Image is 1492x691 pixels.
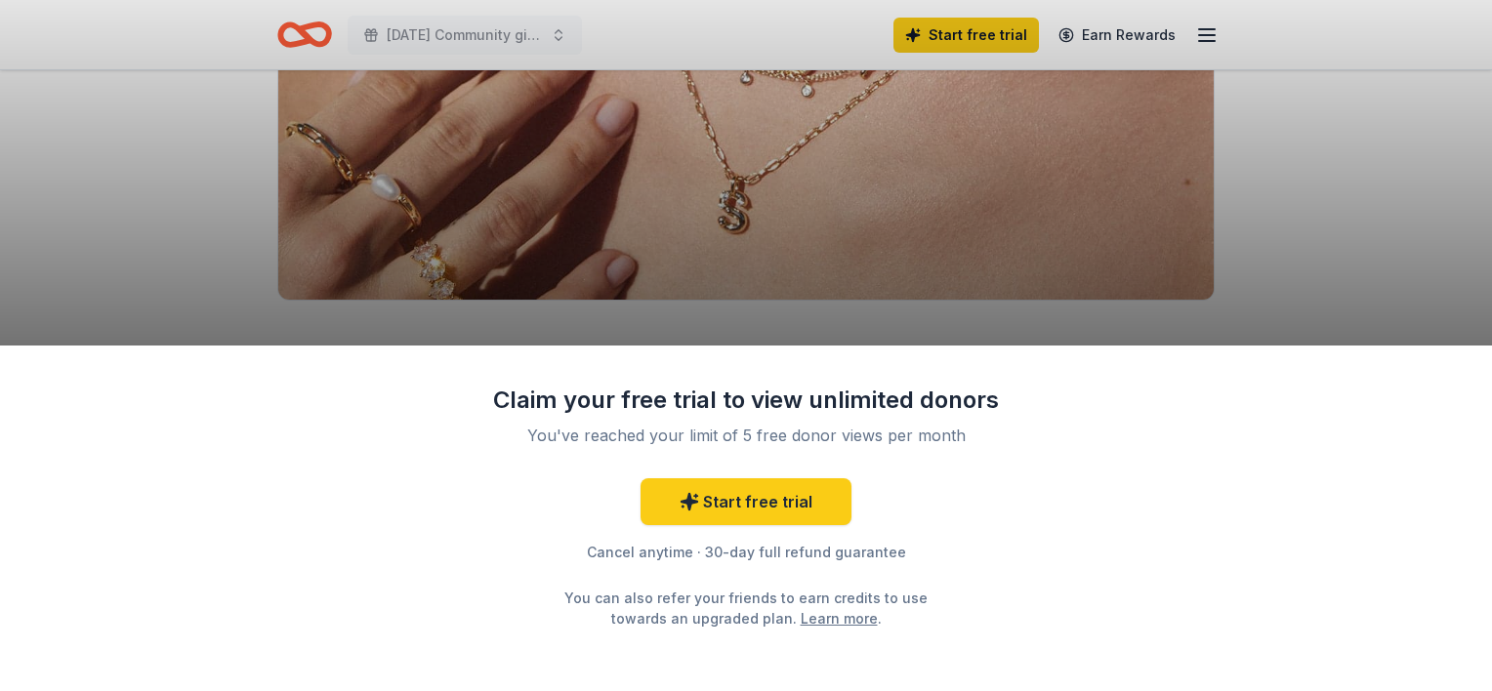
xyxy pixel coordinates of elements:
[641,478,851,525] a: Start free trial
[516,424,976,447] div: You've reached your limit of 5 free donor views per month
[547,588,945,629] div: You can also refer your friends to earn credits to use towards an upgraded plan. .
[492,385,1000,416] div: Claim your free trial to view unlimited donors
[492,541,1000,564] div: Cancel anytime · 30-day full refund guarantee
[801,608,878,629] a: Learn more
